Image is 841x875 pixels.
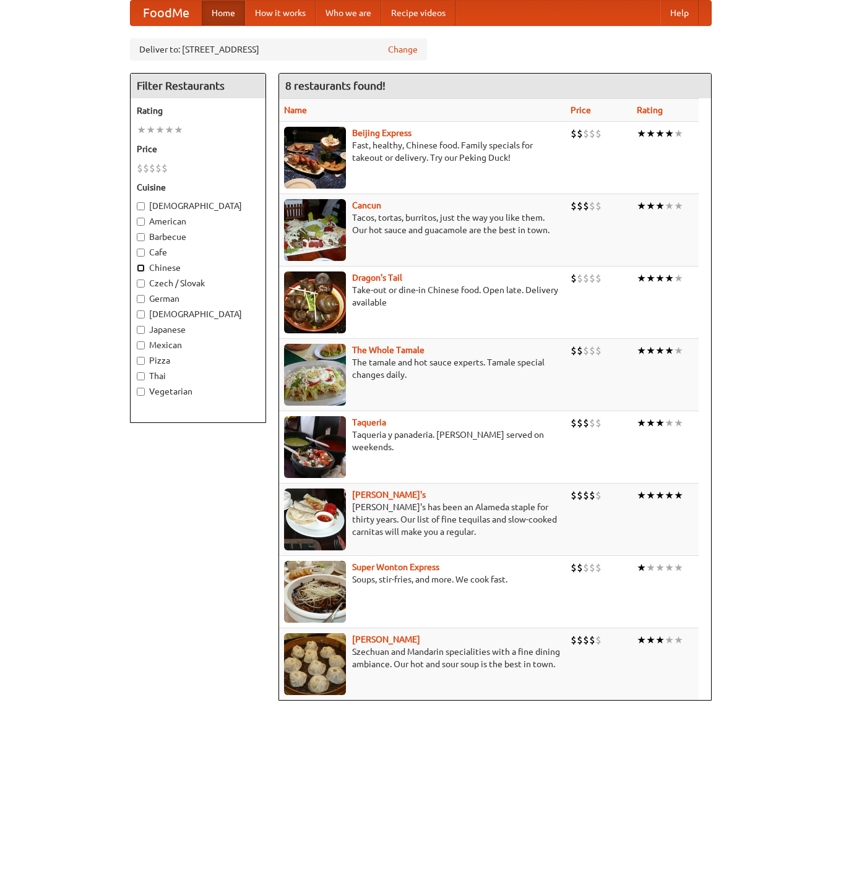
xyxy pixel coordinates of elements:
[149,161,155,175] li: $
[316,1,381,25] a: Who we are
[577,271,583,285] li: $
[137,123,146,137] li: ★
[637,633,646,647] li: ★
[137,357,145,365] input: Pizza
[655,344,665,357] li: ★
[174,123,183,137] li: ★
[595,127,602,140] li: $
[143,161,149,175] li: $
[137,292,259,305] label: German
[655,416,665,430] li: ★
[665,633,674,647] li: ★
[146,123,155,137] li: ★
[571,105,591,115] a: Price
[595,199,602,213] li: $
[571,127,577,140] li: $
[388,43,418,56] a: Change
[137,323,259,336] label: Japanese
[131,1,202,25] a: FoodMe
[165,123,174,137] li: ★
[655,561,665,574] li: ★
[284,356,561,381] p: The tamale and hot sauce experts. Tamale special changes daily.
[352,634,420,644] a: [PERSON_NAME]
[646,271,655,285] li: ★
[589,416,595,430] li: $
[352,562,439,572] b: Super Wonton Express
[284,127,346,189] img: beijing.jpg
[352,345,425,355] a: The Whole Tamale
[637,127,646,140] li: ★
[637,489,646,502] li: ★
[137,372,145,380] input: Thai
[665,271,674,285] li: ★
[595,489,602,502] li: $
[571,489,577,502] li: $
[137,200,259,212] label: [DEMOGRAPHIC_DATA]
[137,308,259,320] label: [DEMOGRAPHIC_DATA]
[655,489,665,502] li: ★
[284,105,307,115] a: Name
[131,74,265,98] h4: Filter Restaurants
[284,284,561,309] p: Take-out or dine-in Chinese food. Open late. Delivery available
[577,344,583,357] li: $
[137,326,145,334] input: Japanese
[352,417,386,427] a: Taqueria
[137,202,145,210] input: [DEMOGRAPHIC_DATA]
[589,561,595,574] li: $
[137,161,143,175] li: $
[284,344,346,406] img: wholetamale.jpg
[137,215,259,228] label: American
[646,633,655,647] li: ★
[137,105,259,117] h5: Rating
[352,273,402,283] a: Dragon's Tail
[284,633,346,695] img: shandong.jpg
[595,271,602,285] li: $
[381,1,455,25] a: Recipe videos
[245,1,316,25] a: How it works
[137,181,259,194] h5: Cuisine
[577,199,583,213] li: $
[284,561,346,623] img: superwonton.jpg
[655,271,665,285] li: ★
[137,246,259,258] label: Cafe
[589,199,595,213] li: $
[583,271,589,285] li: $
[674,561,683,574] li: ★
[352,128,412,138] b: Beijing Express
[284,501,561,538] p: [PERSON_NAME]'s has been an Alameda staple for thirty years. Our list of fine tequilas and slow-c...
[674,633,683,647] li: ★
[655,127,665,140] li: ★
[655,633,665,647] li: ★
[646,416,655,430] li: ★
[583,633,589,647] li: $
[130,38,427,61] div: Deliver to: [STREET_ADDRESS]
[137,233,145,241] input: Barbecue
[665,489,674,502] li: ★
[583,199,589,213] li: $
[665,344,674,357] li: ★
[583,416,589,430] li: $
[137,385,259,398] label: Vegetarian
[137,370,259,382] label: Thai
[646,199,655,213] li: ★
[137,231,259,243] label: Barbecue
[284,416,346,478] img: taqueria.jpg
[284,211,561,236] p: Tacos, tortas, burritos, just the way you like them. Our hot sauce and guacamole are the best in ...
[137,280,145,288] input: Czech / Slovak
[202,1,245,25] a: Home
[674,344,683,357] li: ★
[137,339,259,351] label: Mexican
[595,344,602,357] li: $
[577,489,583,502] li: $
[284,573,561,586] p: Soups, stir-fries, and more. We cook fast.
[674,127,683,140] li: ★
[589,633,595,647] li: $
[285,80,386,92] ng-pluralize: 8 restaurants found!
[637,561,646,574] li: ★
[595,633,602,647] li: $
[577,416,583,430] li: $
[352,490,426,500] b: [PERSON_NAME]'s
[637,271,646,285] li: ★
